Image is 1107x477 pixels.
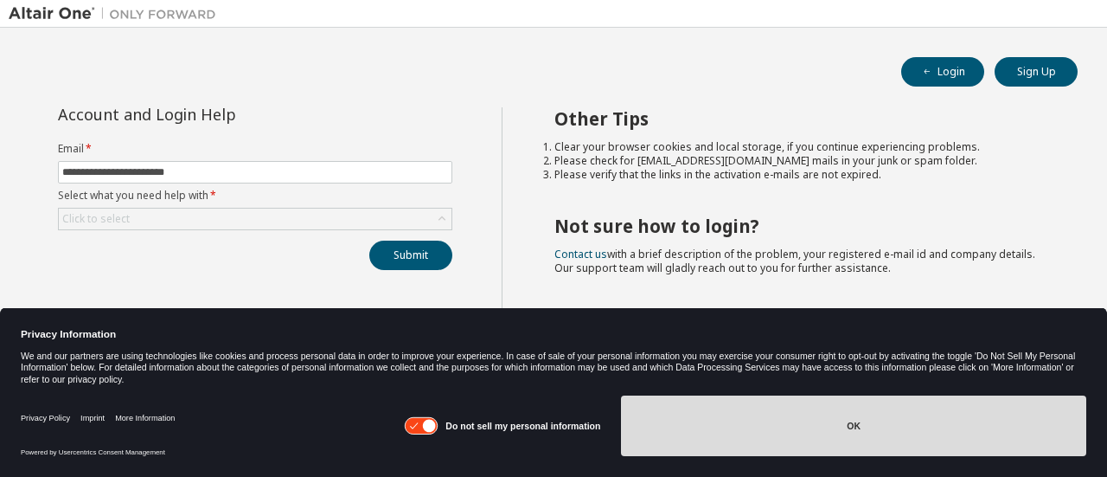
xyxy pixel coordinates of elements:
[369,241,452,270] button: Submit
[554,154,1047,168] li: Please check for [EMAIL_ADDRESS][DOMAIN_NAME] mails in your junk or spam folder.
[554,168,1047,182] li: Please verify that the links in the activation e-mails are not expired.
[58,142,452,156] label: Email
[9,5,225,23] img: Altair One
[901,57,984,87] button: Login
[58,189,452,203] label: Select what you need help with
[59,209,451,229] div: Click to select
[58,107,374,121] div: Account and Login Help
[554,215,1047,237] h2: Not sure how to login?
[554,247,1035,275] span: with a brief description of the problem, your registered e-mail id and company details. Our suppo...
[995,57,1078,87] button: Sign Up
[554,107,1047,130] h2: Other Tips
[62,212,130,226] div: Click to select
[554,140,1047,154] li: Clear your browser cookies and local storage, if you continue experiencing problems.
[554,247,607,261] a: Contact us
